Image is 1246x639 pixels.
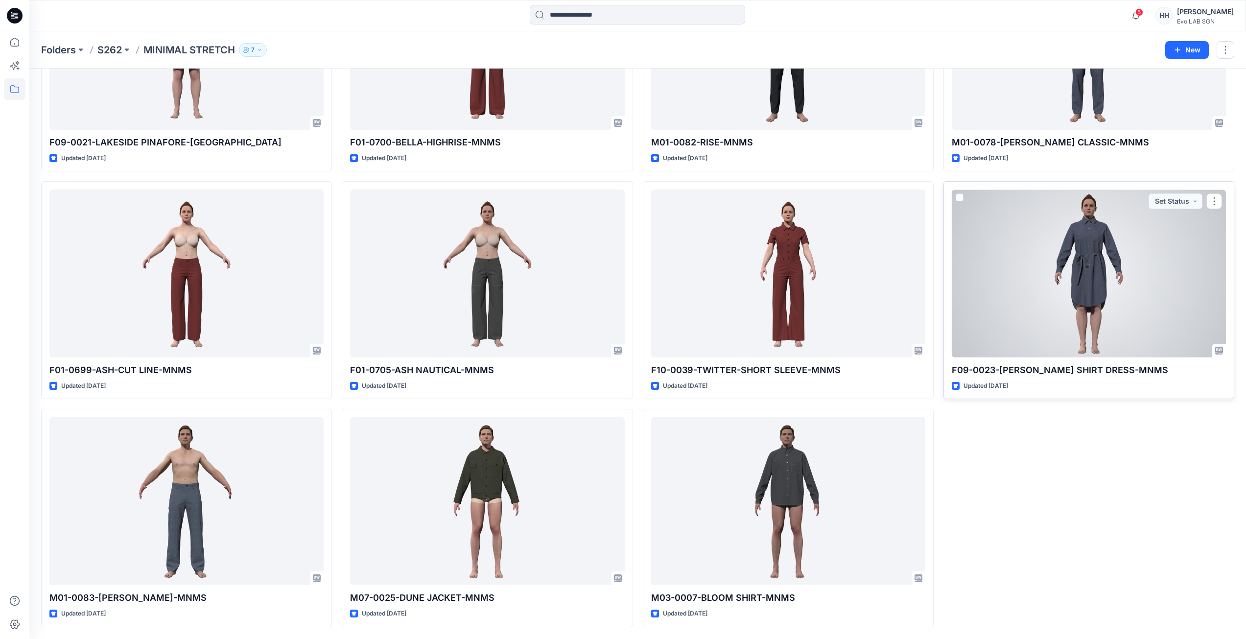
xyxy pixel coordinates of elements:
[350,591,624,605] p: M07-0025-DUNE JACKET-MNMS
[651,417,925,585] a: M03-0007-BLOOM SHIRT-MNMS
[651,363,925,377] p: F10-0039-TWITTER-SHORT SLEEVE-MNMS
[1177,18,1234,25] div: Evo LAB SGN
[952,363,1226,377] p: F09-0023-[PERSON_NAME] SHIRT DRESS-MNMS
[1135,8,1143,16] span: 5
[41,43,76,57] a: Folders
[952,189,1226,357] a: F09-0023-JEANIE SHIRT DRESS-MNMS
[964,153,1008,164] p: Updated [DATE]
[651,189,925,357] a: F10-0039-TWITTER-SHORT SLEEVE-MNMS
[651,591,925,605] p: M03-0007-BLOOM SHIRT-MNMS
[143,43,235,57] p: MINIMAL STRETCH
[350,136,624,149] p: F01-0700-BELLA-HIGHRISE-MNMS
[49,363,324,377] p: F01-0699-ASH-CUT LINE-MNMS
[49,417,324,585] a: M01-0083-LOOM CARPENTER-MNMS
[952,136,1226,149] p: M01-0078-[PERSON_NAME] CLASSIC-MNMS
[651,136,925,149] p: M01-0082-RISE-MNMS
[1165,41,1209,59] button: New
[1177,6,1234,18] div: [PERSON_NAME]
[350,417,624,585] a: M07-0025-DUNE JACKET-MNMS
[663,153,707,164] p: Updated [DATE]
[1155,7,1173,24] div: HH
[350,189,624,357] a: F01-0705-ASH NAUTICAL-MNMS
[663,381,707,391] p: Updated [DATE]
[350,363,624,377] p: F01-0705-ASH NAUTICAL-MNMS
[362,381,406,391] p: Updated [DATE]
[251,45,255,55] p: 7
[97,43,122,57] a: S262
[49,591,324,605] p: M01-0083-[PERSON_NAME]-MNMS
[239,43,267,57] button: 7
[964,381,1008,391] p: Updated [DATE]
[61,609,106,619] p: Updated [DATE]
[49,136,324,149] p: F09-0021-LAKESIDE PINAFORE-[GEOGRAPHIC_DATA]
[49,189,324,357] a: F01-0699-ASH-CUT LINE-MNMS
[61,153,106,164] p: Updated [DATE]
[663,609,707,619] p: Updated [DATE]
[362,609,406,619] p: Updated [DATE]
[362,153,406,164] p: Updated [DATE]
[61,381,106,391] p: Updated [DATE]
